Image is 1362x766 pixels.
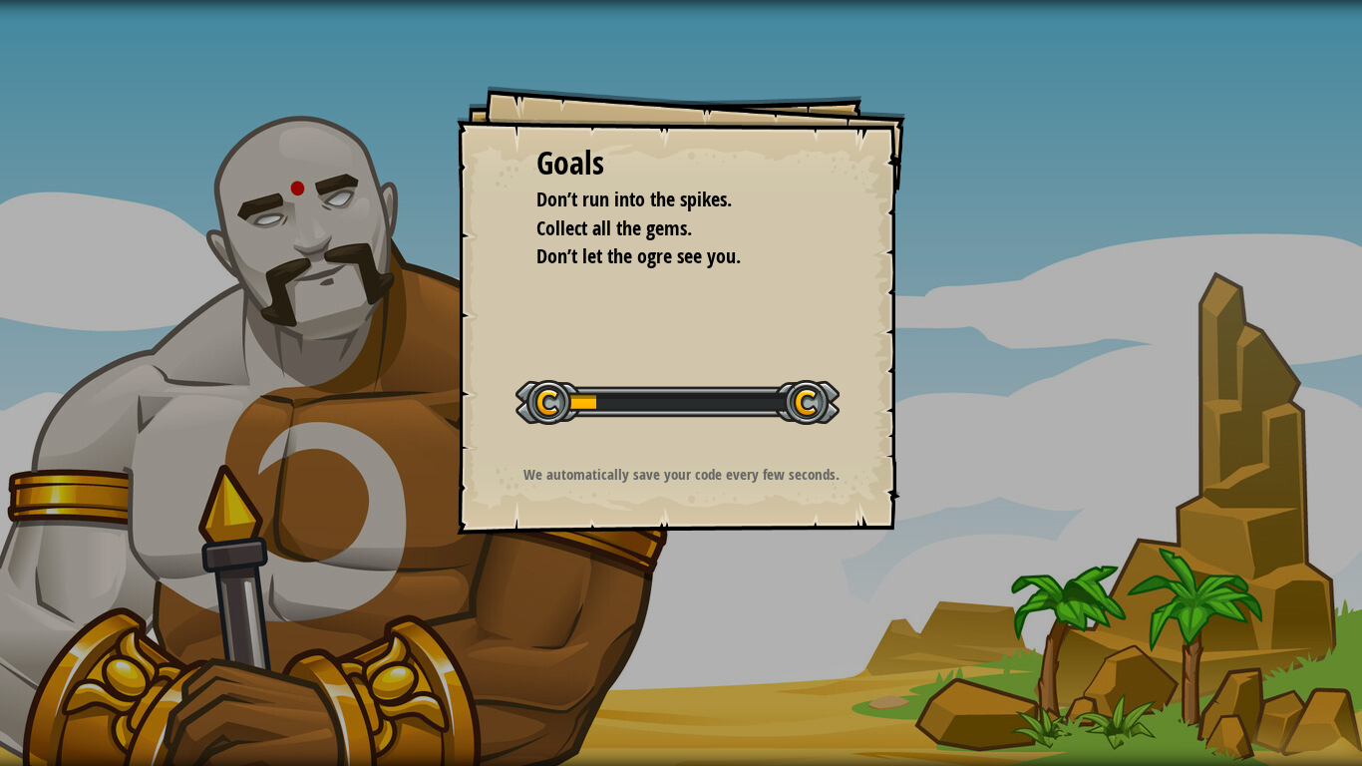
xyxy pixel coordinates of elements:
span: Don’t run into the spikes. [536,186,732,212]
p: We automatically save your code every few seconds. [482,464,881,485]
div: Goals [536,141,826,187]
span: Collect all the gems. [536,214,692,241]
li: Don’t run into the spikes. [511,186,821,214]
span: Don’t let the ogre see you. [536,242,741,269]
li: Don’t let the ogre see you. [511,242,821,271]
li: Collect all the gems. [511,214,821,243]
